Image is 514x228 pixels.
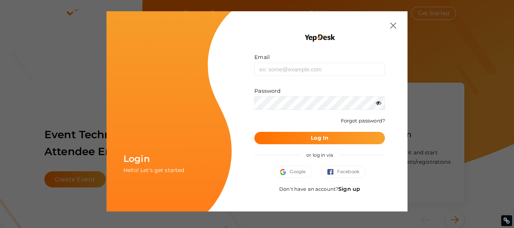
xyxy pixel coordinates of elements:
button: Google [274,166,312,178]
span: Login [123,153,150,164]
img: close.svg [390,23,396,29]
div: Restore Info Box &#10;&#10;NoFollow Info:&#10; META-Robots NoFollow: &#09;true&#10; META-Robots N... [503,217,510,224]
label: Password [254,87,280,95]
span: Hello! Let's get started [123,167,184,174]
button: Log In [254,132,385,144]
span: Don't have an account? [279,186,360,192]
img: facebook.svg [327,169,337,175]
b: Log In [311,134,328,141]
a: Forgot password? [341,118,385,124]
button: Facebook [321,166,366,178]
span: Google [280,168,306,175]
img: google.svg [280,169,290,175]
span: Facebook [327,168,359,175]
span: or log in via [301,146,339,163]
input: ex: some@example.com [254,63,385,76]
img: YEP_black_cropped.png [304,34,335,42]
a: Sign up [338,186,360,192]
label: Email [254,53,270,61]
